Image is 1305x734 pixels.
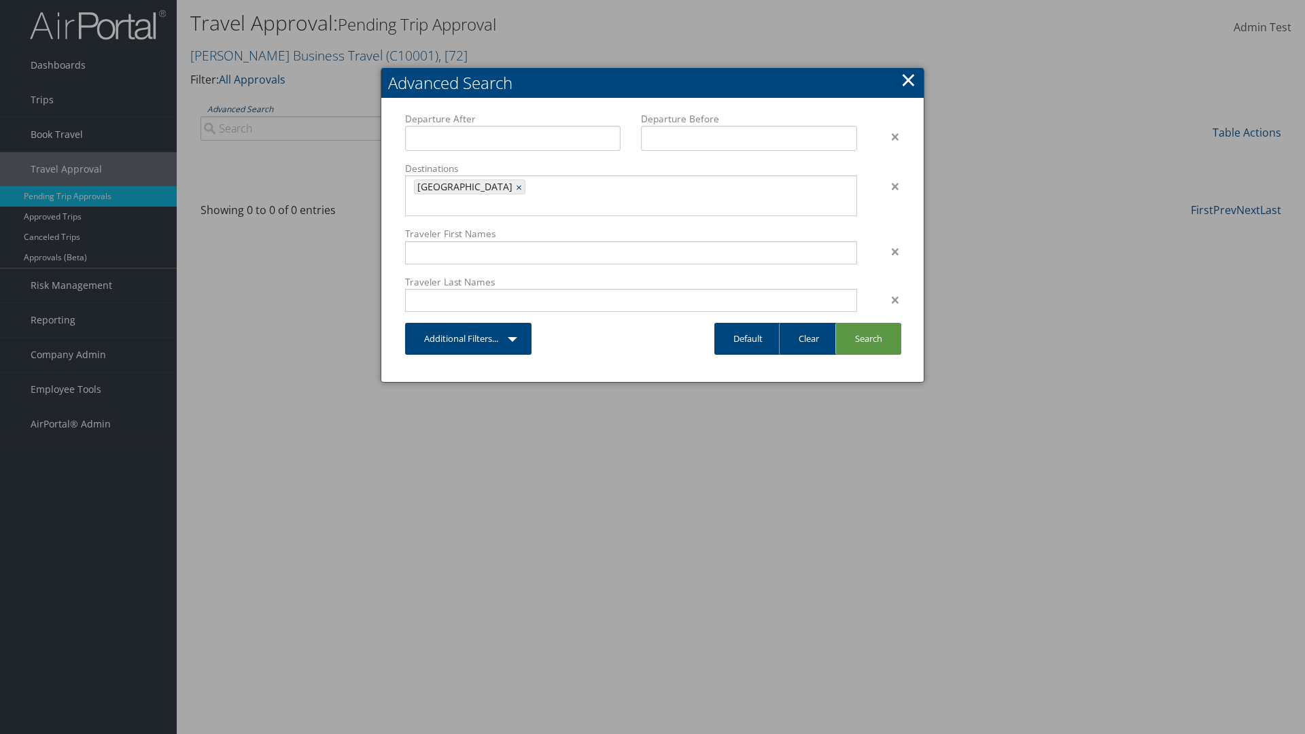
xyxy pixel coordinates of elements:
[835,323,901,355] a: Search
[381,68,924,98] h2: Advanced Search
[867,292,910,308] div: ×
[867,178,910,194] div: ×
[516,180,525,194] a: ×
[405,112,621,126] label: Departure After
[901,66,916,93] a: Close
[405,323,532,355] a: Additional Filters...
[779,323,838,355] a: Clear
[867,243,910,260] div: ×
[405,275,857,289] label: Traveler Last Names
[415,180,512,194] span: [GEOGRAPHIC_DATA]
[405,162,857,175] label: Destinations
[641,112,856,126] label: Departure Before
[405,227,857,241] label: Traveler First Names
[867,128,910,145] div: ×
[714,323,782,355] a: Default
